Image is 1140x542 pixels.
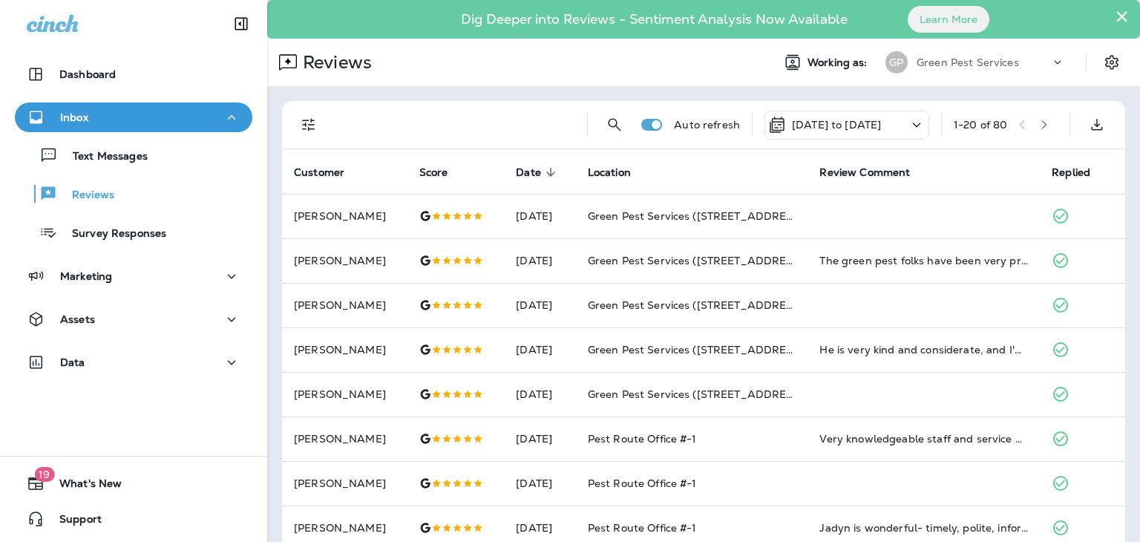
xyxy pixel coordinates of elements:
[1098,49,1125,76] button: Settings
[294,166,344,179] span: Customer
[294,255,396,267] p: [PERSON_NAME]
[57,189,114,203] p: Reviews
[588,521,697,535] span: Pest Route Office #-1
[588,388,807,401] span: Green Pest Services ([STREET_ADDRESS])
[220,9,262,39] button: Collapse Sidebar
[45,513,102,531] span: Support
[588,254,807,267] span: Green Pest Services ([STREET_ADDRESS])
[674,119,740,131] p: Auto refresh
[15,304,252,334] button: Assets
[15,59,252,89] button: Dashboard
[60,270,112,282] p: Marketing
[34,467,54,482] span: 19
[15,178,252,209] button: Reviews
[15,217,252,248] button: Survey Responses
[418,17,891,22] p: Dig Deeper into Reviews - Sentiment Analysis Now Available
[819,253,1028,268] div: The green pest folks have been very professional and easy to work with when dealing with a yellow...
[516,166,541,179] span: Date
[294,166,364,179] span: Customer
[58,150,148,164] p: Text Messages
[15,102,252,132] button: Inbox
[15,140,252,171] button: Text Messages
[792,119,881,131] p: [DATE] to [DATE]
[294,433,396,445] p: [PERSON_NAME]
[588,166,631,179] span: Location
[504,461,575,506] td: [DATE]
[954,119,1007,131] div: 1 - 20 of 80
[59,68,116,80] p: Dashboard
[908,6,989,33] button: Learn More
[1082,110,1112,140] button: Export as CSV
[588,343,900,356] span: Green Pest Services ([STREET_ADDRESS][PERSON_NAME])
[600,110,629,140] button: Search Reviews
[588,209,870,223] span: Green Pest Services ([STREET_ADDRESS][US_STATE])
[516,166,560,179] span: Date
[419,166,448,179] span: Score
[819,166,910,179] span: Review Comment
[57,227,166,241] p: Survey Responses
[15,504,252,534] button: Support
[588,166,650,179] span: Location
[504,327,575,372] td: [DATE]
[294,110,324,140] button: Filters
[504,417,575,461] td: [DATE]
[588,298,807,312] span: Green Pest Services ([STREET_ADDRESS])
[419,166,468,179] span: Score
[294,388,396,400] p: [PERSON_NAME]
[294,210,396,222] p: [PERSON_NAME]
[45,477,122,495] span: What's New
[15,468,252,498] button: 19What's New
[294,477,396,489] p: [PERSON_NAME]
[807,56,871,69] span: Working as:
[1052,166,1090,179] span: Replied
[297,51,372,74] p: Reviews
[917,56,1019,68] p: Green Pest Services
[819,431,1028,446] div: Very knowledgeable staff and service was great specially after having to cancel another company w...
[1115,4,1129,28] button: Close
[294,344,396,356] p: [PERSON_NAME]
[15,261,252,291] button: Marketing
[15,347,252,377] button: Data
[504,194,575,238] td: [DATE]
[885,51,908,74] div: GP
[819,342,1028,357] div: He is very kind and considerate, and I'm sure he did a good job, like he did the last time he was...
[819,166,929,179] span: Review Comment
[60,313,95,325] p: Assets
[504,372,575,417] td: [DATE]
[294,299,396,311] p: [PERSON_NAME]
[294,522,396,534] p: [PERSON_NAME]
[1052,166,1110,179] span: Replied
[819,520,1028,535] div: Jadyn is wonderful- timely, polite, informative!!! He is great and do is Green Pest!!
[504,283,575,327] td: [DATE]
[60,356,85,368] p: Data
[588,432,697,445] span: Pest Route Office #-1
[504,238,575,283] td: [DATE]
[60,111,88,123] p: Inbox
[588,477,697,490] span: Pest Route Office #-1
